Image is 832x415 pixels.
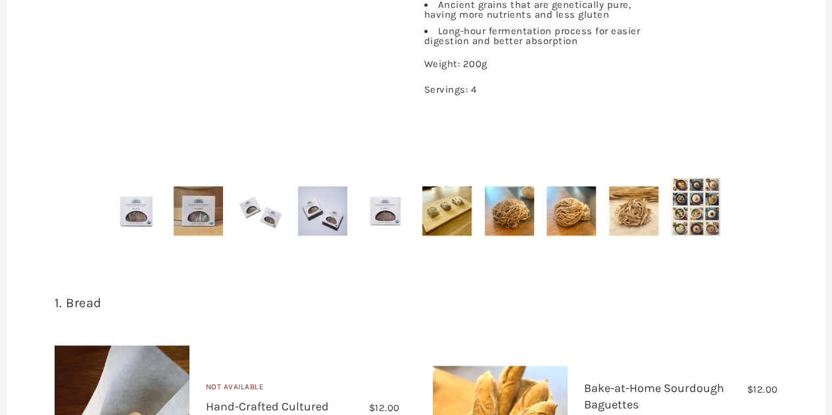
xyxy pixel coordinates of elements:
[360,186,410,235] img: Organic Ancient Grain Sourdough Noodles
[424,82,648,97] p: Servings: 4
[547,186,596,235] img: Organic Ancient Grain Sourdough Noodles
[298,186,347,235] img: Organic Ancient Grain Sourdough Noodles
[671,178,720,235] img: Organic Ancient Grain Sourdough Noodles
[424,26,648,46] li: Long-hour fermentation process for easier digestion and better absorption
[55,295,102,310] a: 1. Bread
[424,56,648,72] p: Weight: 200g
[422,186,472,235] img: Organic Ancient Grain Sourdough Noodles
[747,383,778,395] span: $12.00
[206,381,400,399] div: Not Available
[369,402,400,414] span: $12.00
[485,186,534,235] img: Organic Ancient Grain Sourdough Noodles
[609,186,658,235] img: Organic Ancient Grain Sourdough Noodles
[236,186,285,235] img: Organic Ancient Grain Sourdough Noodles
[174,186,223,235] img: Organic Ancient Grain Sourdough Noodles
[112,186,161,235] img: Organic Ancient Grain Sourdough Noodles
[584,381,724,412] a: Bake-at-Home Sourdough Baguettes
